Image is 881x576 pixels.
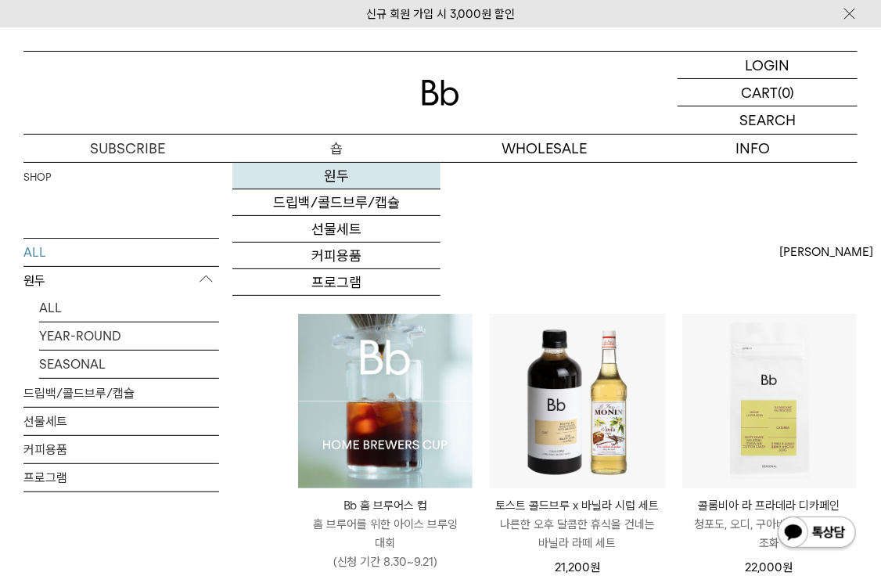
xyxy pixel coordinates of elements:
p: 원두 [23,267,219,295]
p: INFO [649,135,858,162]
a: SEASONAL [39,351,219,378]
a: 숍 [232,135,441,162]
a: 선물세트 [232,216,441,243]
a: ALL [39,294,219,322]
p: CART [741,79,778,106]
a: SHOP [23,170,51,185]
a: 프로그램 [23,464,219,491]
img: 토스트 콜드브루 x 바닐라 시럽 세트 [490,314,664,488]
a: 원두 [232,163,441,189]
a: SUBSCRIBE [23,135,232,162]
p: 청포도, 오디, 구아바 잼의 달콤한 조화 [682,515,857,553]
a: 커피용품 [23,436,219,463]
a: 콜롬비아 라 프라데라 디카페인 청포도, 오디, 구아바 잼의 달콤한 조화 [682,496,857,553]
img: Bb 홈 브루어스 컵 [298,314,473,488]
p: SEARCH [739,106,796,134]
img: 로고 [422,80,459,106]
a: CART (0) [678,79,858,106]
span: [PERSON_NAME] [779,243,873,261]
a: 커피용품 [232,243,441,269]
img: 카카오톡 채널 1:1 채팅 버튼 [776,515,858,553]
a: LOGIN [678,52,858,79]
a: 신규 회원 가입 시 3,000원 할인 [366,7,515,21]
p: (0) [778,79,794,106]
span: 원 [590,560,600,574]
span: 21,200 [555,560,600,574]
a: 토스트 콜드브루 x 바닐라 시럽 세트 나른한 오후 달콤한 휴식을 건네는 바닐라 라떼 세트 [490,496,664,553]
a: YEAR-ROUND [39,322,219,350]
p: 나른한 오후 달콤한 휴식을 건네는 바닐라 라떼 세트 [490,515,664,553]
p: LOGIN [746,52,790,78]
p: 콜롬비아 라 프라데라 디카페인 [682,496,857,515]
a: ALL [23,239,219,266]
a: Bb 홈 브루어스 컵 홈 브루어를 위한 아이스 브루잉 대회(신청 기간 8.30~9.21) [298,496,473,571]
a: 프로그램 [232,269,441,296]
span: 22,000 [746,560,793,574]
img: 콜롬비아 라 프라데라 디카페인 [682,314,857,488]
a: 드립백/콜드브루/캡슐 [232,189,441,216]
a: 선물세트 [23,408,219,435]
a: 드립백/콜드브루/캡슐 [23,380,219,407]
p: 홈 브루어를 위한 아이스 브루잉 대회 (신청 기간 8.30~9.21) [298,515,473,571]
span: 원 [783,560,793,574]
p: Bb 홈 브루어스 컵 [298,496,473,515]
p: 토스트 콜드브루 x 바닐라 시럽 세트 [490,496,664,515]
p: WHOLESALE [440,135,649,162]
